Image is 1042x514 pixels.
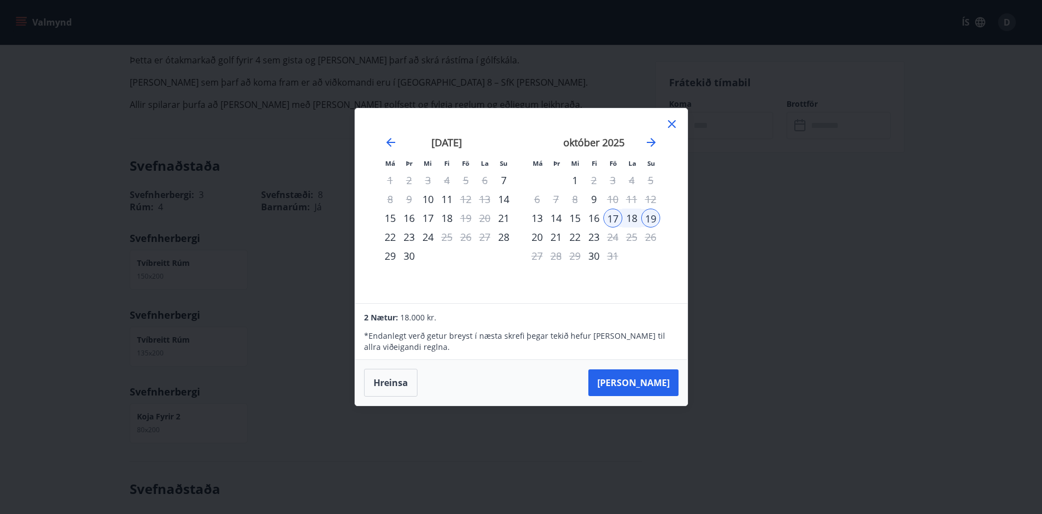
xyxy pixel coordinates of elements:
div: Move backward to switch to the previous month. [384,136,397,149]
td: Not available. fimmtudagur, 4. september 2025 [438,171,456,190]
td: Not available. laugardagur, 11. október 2025 [622,190,641,209]
small: Má [385,159,395,167]
td: Not available. mánudagur, 1. september 2025 [381,171,400,190]
td: Choose miðvikudagur, 1. október 2025 as your check-in date. It’s available. [566,171,584,190]
td: Not available. þriðjudagur, 9. september 2025 [400,190,419,209]
small: Mi [571,159,579,167]
td: Choose sunnudagur, 21. september 2025 as your check-in date. It’s available. [494,209,513,228]
div: Aðeins innritun í boði [584,190,603,209]
div: Move forward to switch to the next month. [645,136,658,149]
div: Aðeins útritun í boði [381,190,400,209]
td: Choose mánudagur, 20. október 2025 as your check-in date. It’s available. [528,228,547,246]
div: Aðeins útritun í boði [456,209,475,228]
td: Choose þriðjudagur, 21. október 2025 as your check-in date. It’s available. [547,228,566,246]
td: Not available. miðvikudagur, 29. október 2025 [566,246,584,265]
td: Not available. laugardagur, 6. september 2025 [475,171,494,190]
div: Aðeins útritun í boði [584,171,603,190]
small: Fi [592,159,597,167]
div: Aðeins útritun í boði [603,190,622,209]
td: Choose mánudagur, 8. september 2025 as your check-in date. It’s available. [381,190,400,209]
div: 30 [400,246,419,265]
div: Calendar [368,122,674,290]
td: Choose fimmtudagur, 2. október 2025 as your check-in date. It’s available. [584,171,603,190]
td: Choose mánudagur, 22. september 2025 as your check-in date. It’s available. [381,228,400,246]
button: Hreinsa [364,369,417,397]
td: Selected. laugardagur, 18. október 2025 [622,209,641,228]
small: La [481,159,489,167]
td: Choose miðvikudagur, 24. september 2025 as your check-in date. It’s available. [419,228,438,246]
div: 23 [400,228,419,246]
div: 29 [381,246,400,265]
td: Not available. laugardagur, 20. september 2025 [475,209,494,228]
td: Selected as end date. sunnudagur, 19. október 2025 [641,209,660,228]
td: Choose fimmtudagur, 30. október 2025 as your check-in date. It’s available. [584,246,603,265]
td: Not available. sunnudagur, 12. október 2025 [641,190,660,209]
div: 16 [400,209,419,228]
td: Choose föstudagur, 10. október 2025 as your check-in date. It’s available. [603,190,622,209]
small: Má [533,159,543,167]
div: Aðeins innritun í boði [584,246,603,265]
td: Not available. þriðjudagur, 7. október 2025 [547,190,566,209]
td: Choose þriðjudagur, 16. september 2025 as your check-in date. It’s available. [400,209,419,228]
div: 18 [438,209,456,228]
small: Mi [424,159,432,167]
td: Not available. mánudagur, 27. október 2025 [528,246,547,265]
div: 17 [603,209,622,228]
div: 18 [622,209,641,228]
td: Not available. föstudagur, 26. september 2025 [456,228,475,246]
td: Not available. miðvikudagur, 8. október 2025 [566,190,584,209]
div: Aðeins innritun í boði [528,209,547,228]
p: * Endanlegt verð getur breyst í næsta skrefi þegar tekið hefur [PERSON_NAME] til allra viðeigandi... [364,330,678,353]
td: Choose sunnudagur, 14. september 2025 as your check-in date. It’s available. [494,190,513,209]
small: Þr [553,159,560,167]
td: Not available. miðvikudagur, 3. september 2025 [419,171,438,190]
td: Not available. laugardagur, 25. október 2025 [622,228,641,246]
div: 23 [584,228,603,246]
div: 15 [566,209,584,228]
div: Aðeins innritun í boði [494,209,513,228]
td: Choose fimmtudagur, 16. október 2025 as your check-in date. It’s available. [584,209,603,228]
td: Choose föstudagur, 19. september 2025 as your check-in date. It’s available. [456,209,475,228]
div: Aðeins innritun í boði [494,228,513,246]
div: 22 [381,228,400,246]
td: Choose miðvikudagur, 10. september 2025 as your check-in date. It’s available. [419,190,438,209]
td: Choose mánudagur, 13. október 2025 as your check-in date. It’s available. [528,209,547,228]
div: 21 [547,228,566,246]
div: 15 [381,209,400,228]
div: Aðeins innritun í boði [494,171,513,190]
td: Choose föstudagur, 24. október 2025 as your check-in date. It’s available. [603,228,622,246]
div: 22 [566,228,584,246]
span: 18.000 kr. [400,312,436,323]
button: [PERSON_NAME] [588,369,679,396]
div: Aðeins innritun í boði [419,190,438,209]
td: Choose miðvikudagur, 22. október 2025 as your check-in date. It’s available. [566,228,584,246]
td: Choose þriðjudagur, 23. september 2025 as your check-in date. It’s available. [400,228,419,246]
td: Not available. sunnudagur, 26. október 2025 [641,228,660,246]
small: Fö [610,159,617,167]
td: Choose miðvikudagur, 15. október 2025 as your check-in date. It’s available. [566,209,584,228]
div: Aðeins innritun í boði [494,190,513,209]
td: Choose fimmtudagur, 9. október 2025 as your check-in date. It’s available. [584,190,603,209]
td: Not available. laugardagur, 27. september 2025 [475,228,494,246]
div: 20 [528,228,547,246]
small: Þr [406,159,412,167]
div: 1 [566,171,584,190]
div: Aðeins útritun í boði [603,228,622,246]
td: Choose fimmtudagur, 18. september 2025 as your check-in date. It’s available. [438,209,456,228]
td: Choose þriðjudagur, 14. október 2025 as your check-in date. It’s available. [547,209,566,228]
div: 11 [438,190,456,209]
td: Choose föstudagur, 12. september 2025 as your check-in date. It’s available. [456,190,475,209]
div: Aðeins útritun í boði [438,228,456,246]
td: Not available. laugardagur, 13. september 2025 [475,190,494,209]
small: Su [500,159,508,167]
small: Fö [462,159,469,167]
strong: [DATE] [431,136,462,149]
td: Not available. þriðjudagur, 2. september 2025 [400,171,419,190]
strong: október 2025 [563,136,625,149]
small: Fi [444,159,450,167]
td: Not available. föstudagur, 3. október 2025 [603,171,622,190]
div: 16 [584,209,603,228]
div: 19 [641,209,660,228]
div: 14 [547,209,566,228]
td: Choose föstudagur, 31. október 2025 as your check-in date. It’s available. [603,246,622,265]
